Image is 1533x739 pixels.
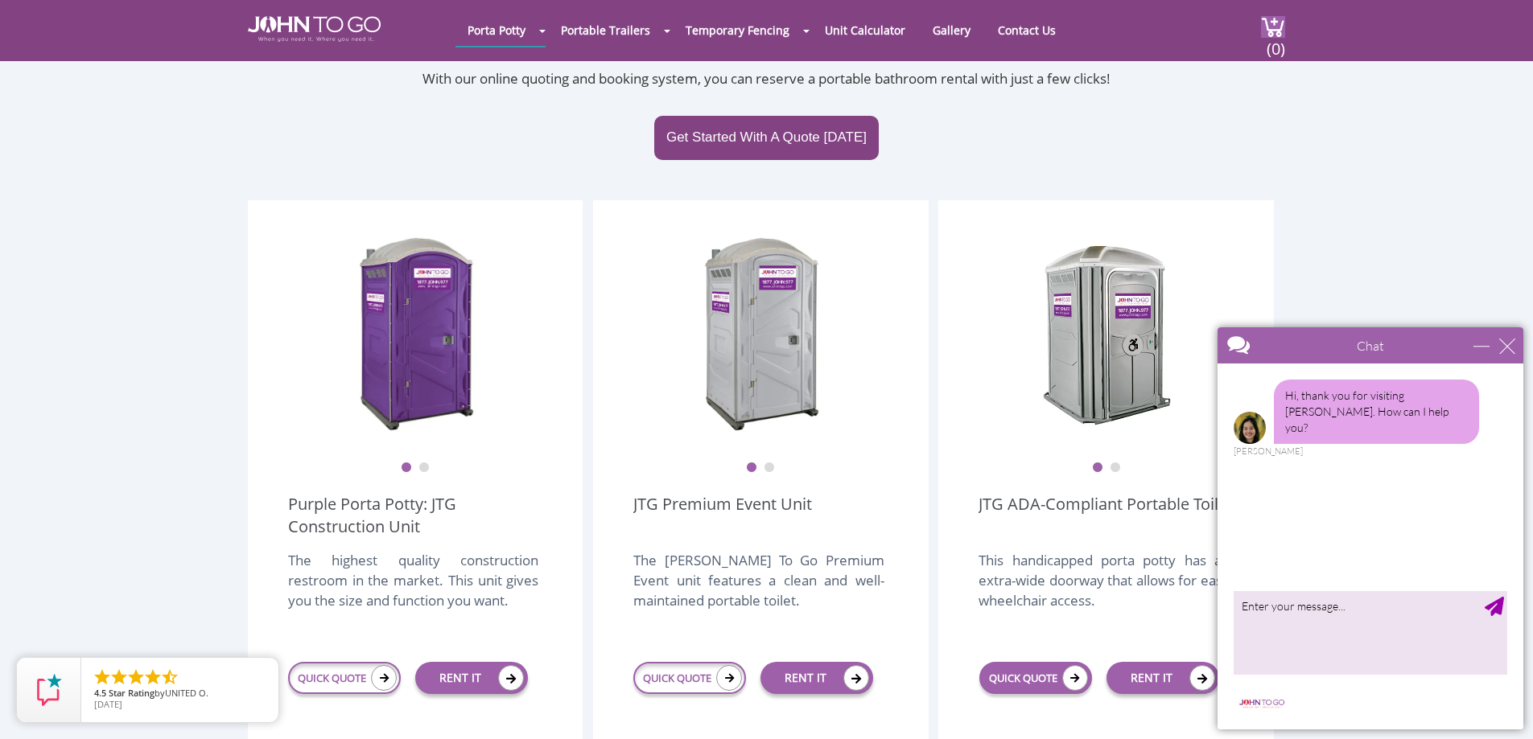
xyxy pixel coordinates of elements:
a: RENT IT [1106,662,1219,694]
a: RENT IT [415,662,528,694]
button: 2 of 2 [764,462,775,474]
a: Portable Trailers [549,14,662,46]
a: Gallery [921,14,983,46]
a: RENT IT [760,662,873,694]
li:  [143,667,163,687]
div: This handicapped porta potty has an extra-wide doorway that allows for easy wheelchair access. [979,550,1229,627]
div: The [PERSON_NAME] To Go Premium Event unit features a clean and well-maintained portable toilet. [633,550,884,627]
li:  [93,667,112,687]
a: Porta Potty [455,14,538,46]
img: JOHN to go [248,16,381,42]
li:  [126,667,146,687]
a: QUICK QUOTE [633,662,746,694]
a: Temporary Fencing [674,14,802,46]
span: [DATE] [94,698,122,710]
a: QUICK QUOTE [288,662,401,694]
a: QUICK QUOTE [979,662,1092,694]
iframe: Live Chat Box [1208,318,1533,739]
p: With our online quoting and booking system, you can reserve a portable bathroom rental with just ... [248,69,1285,88]
li:  [160,667,179,687]
a: Get Started With A Quote [DATE] [654,116,879,159]
span: UNITED O. [165,687,208,699]
a: Unit Calculator [813,14,917,46]
span: by [94,688,266,700]
span: 4.5 [94,687,106,699]
button: 1 of 2 [401,462,412,474]
button: 1 of 2 [1092,462,1103,474]
span: (0) [1266,25,1285,60]
button: 1 of 2 [746,462,757,474]
a: JTG Premium Event Unit [633,493,812,538]
a: Contact Us [986,14,1068,46]
li:  [109,667,129,687]
div: The highest quality construction restroom in the market. This unit gives you the size and functio... [288,550,538,627]
img: ADA Handicapped Accessible Unit [1042,232,1171,433]
span: Star Rating [109,687,155,699]
img: Review Rating [33,674,65,706]
button: 2 of 2 [418,462,430,474]
a: Purple Porta Potty: JTG Construction Unit [288,493,542,538]
button: 2 of 2 [1110,462,1121,474]
img: cart a [1261,16,1285,38]
a: JTG ADA-Compliant Portable Toilet [979,493,1233,538]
